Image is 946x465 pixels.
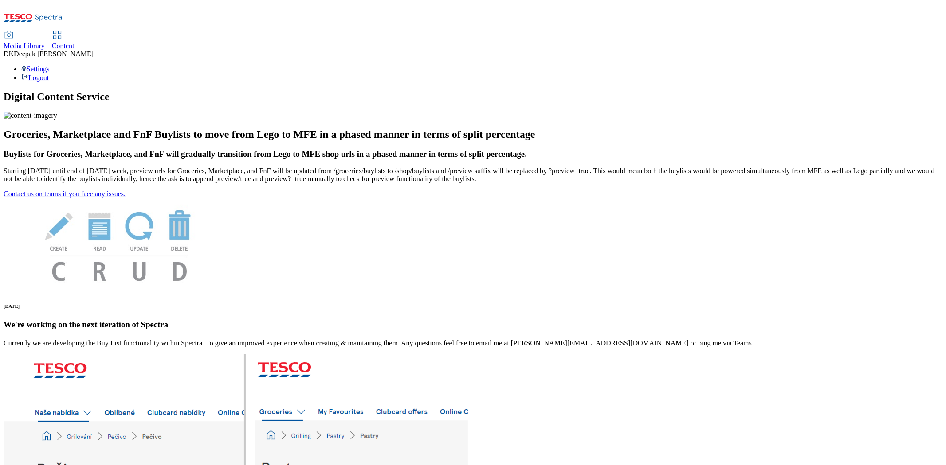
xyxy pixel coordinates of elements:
[4,167,942,183] p: Starting [DATE] until end of [DATE] week, preview urls for Groceries, Marketplace, and FnF will b...
[4,91,942,103] h1: Digital Content Service
[4,339,942,347] p: Currently we are developing the Buy List functionality within Spectra. To give an improved experi...
[4,42,45,50] span: Media Library
[4,303,942,309] h6: [DATE]
[4,198,234,291] img: News Image
[4,190,126,198] a: Contact us on teams if you face any issues.
[4,50,14,58] span: DK
[4,320,942,329] h3: We're working on the next iteration of Spectra
[14,50,94,58] span: Deepak [PERSON_NAME]
[21,65,50,73] a: Settings
[4,31,45,50] a: Media Library
[21,74,49,81] a: Logout
[52,42,75,50] span: Content
[4,112,57,120] img: content-imagery
[4,128,942,140] h2: Groceries, Marketplace and FnF Buylists to move from Lego to MFE in a phased manner in terms of s...
[52,31,75,50] a: Content
[4,149,942,159] h3: Buylists for Groceries, Marketplace, and FnF will gradually transition from Lego to MFE shop urls...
